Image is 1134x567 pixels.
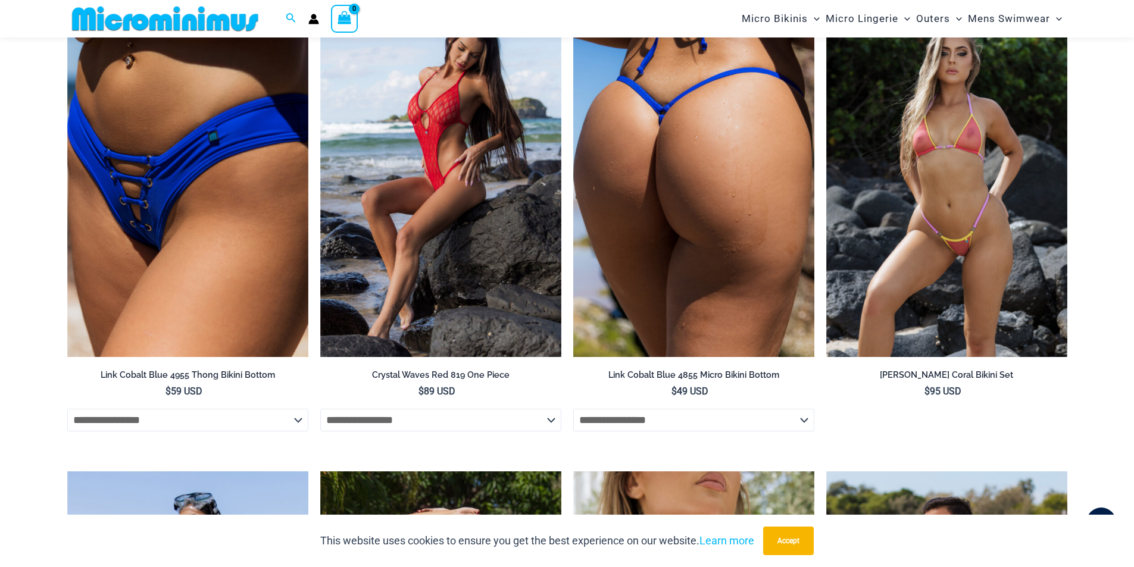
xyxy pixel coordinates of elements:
span: $ [671,386,677,397]
button: Accept [763,527,814,555]
h2: Link Cobalt Blue 4955 Thong Bikini Bottom [67,369,308,381]
img: MM SHOP LOGO FLAT [67,5,263,32]
a: Micro LingerieMenu ToggleMenu Toggle [823,4,913,34]
span: $ [924,386,930,397]
a: Search icon link [286,11,296,26]
a: Link Cobalt Blue 4955 Thong Bikini Bottom [67,369,308,385]
a: View Shopping Cart, empty [331,5,358,32]
span: Menu Toggle [808,4,820,34]
span: Menu Toggle [1050,4,1062,34]
a: Account icon link [308,14,319,24]
a: [PERSON_NAME] Coral Bikini Set [826,369,1067,385]
bdi: 89 USD [418,386,455,397]
h2: Link Cobalt Blue 4855 Micro Bikini Bottom [573,369,814,381]
a: Mens SwimwearMenu ToggleMenu Toggle [965,4,1065,34]
span: Mens Swimwear [968,4,1050,34]
bdi: 49 USD [671,386,708,397]
a: OutersMenu ToggleMenu Toggle [913,4,965,34]
span: Outers [916,4,950,34]
a: Link Cobalt Blue 4855 Micro Bikini Bottom [573,369,814,385]
span: Menu Toggle [898,4,910,34]
a: Learn more [699,534,754,547]
span: $ [418,386,424,397]
span: Micro Bikinis [742,4,808,34]
span: Micro Lingerie [826,4,898,34]
h2: Crystal Waves Red 819 One Piece [320,369,561,381]
bdi: 95 USD [924,386,961,397]
bdi: 59 USD [165,386,202,397]
a: Micro BikinisMenu ToggleMenu Toggle [739,4,823,34]
h2: [PERSON_NAME] Coral Bikini Set [826,369,1067,381]
nav: Site Navigation [737,2,1067,36]
a: Crystal Waves Red 819 One Piece [320,369,561,385]
p: This website uses cookies to ensure you get the best experience on our website. [320,532,754,550]
span: $ [165,386,171,397]
span: Menu Toggle [950,4,962,34]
